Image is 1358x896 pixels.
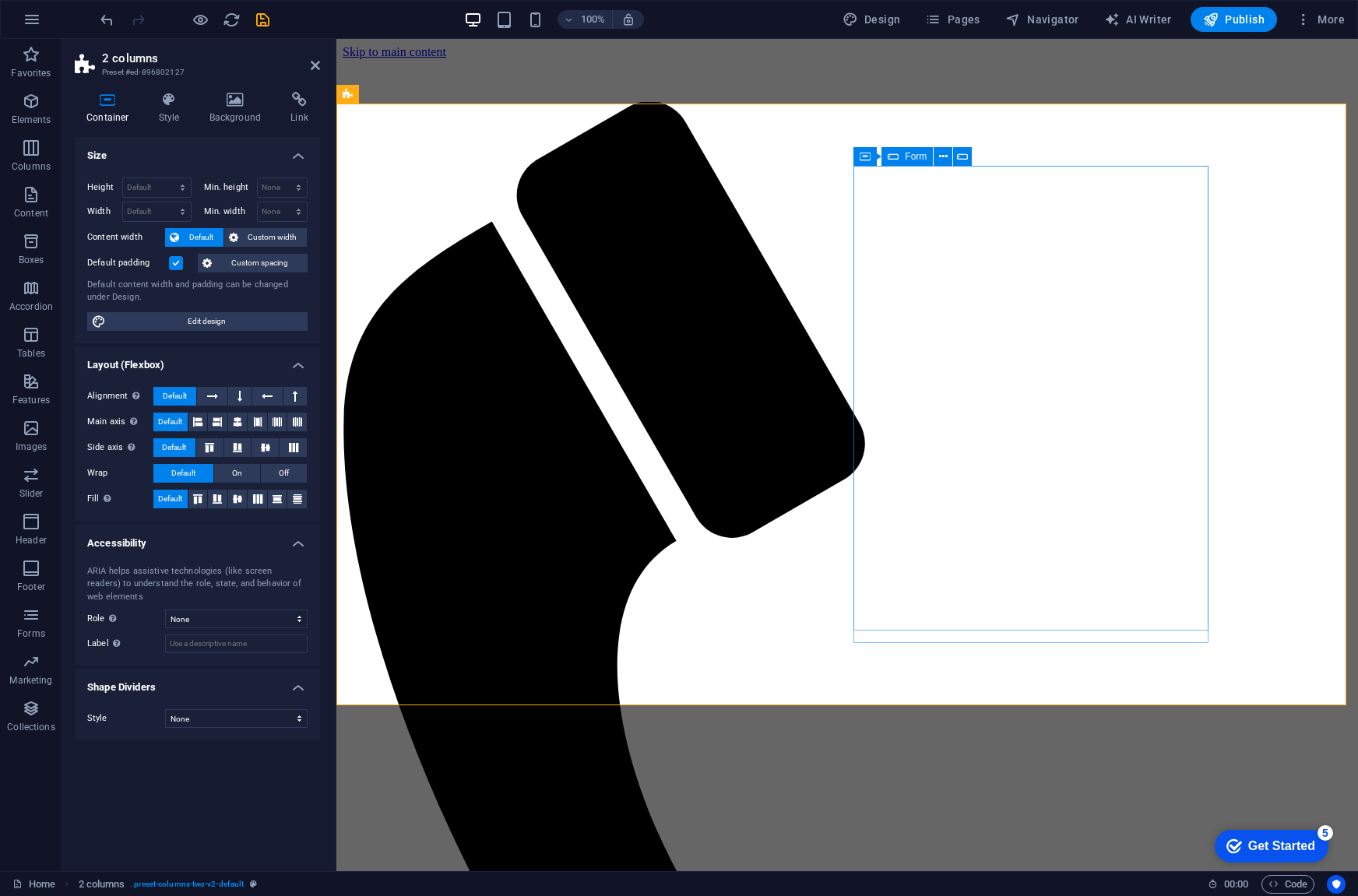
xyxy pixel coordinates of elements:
[12,875,55,894] a: Click to cancel selection. Double-click to open Pages
[165,228,223,247] button: Default
[87,254,169,272] label: Default padding
[75,92,147,125] h4: Container
[16,534,47,546] p: Header
[163,387,187,406] span: Default
[254,11,272,29] i: Save (Ctrl+S)
[1005,12,1079,27] span: Navigator
[9,300,53,313] p: Accordion
[98,11,116,29] i: Undo: Change attach CSV (Ctrl+Z)
[153,438,195,457] button: Default
[19,487,44,500] p: Slider
[153,464,213,483] button: Default
[836,7,907,32] div: Design (Ctrl+Alt+Y)
[214,464,260,483] button: On
[102,65,289,79] h3: Preset #ed-896802127
[87,490,153,508] label: Fill
[905,152,927,161] span: Form
[253,10,272,29] button: save
[836,7,907,32] button: Design
[12,394,50,406] p: Features
[14,207,48,220] p: Content
[171,464,195,483] span: Default
[198,92,280,125] h4: Background
[75,346,320,374] h4: Layout (Flexbox)
[1203,12,1265,27] span: Publish
[87,387,153,406] label: Alignment
[87,713,107,723] span: Style
[1224,875,1248,894] span: 00 00
[153,490,188,508] button: Default
[75,669,320,697] h4: Shape Dividers
[102,51,320,65] h2: 2 columns
[87,634,165,653] label: Label
[1098,7,1178,32] button: AI Writer
[204,183,257,191] label: Min. height
[87,279,308,304] div: Default content width and padding can be changed under Design.
[97,10,116,29] button: undo
[46,17,113,31] div: Get Started
[87,312,308,331] button: Edit design
[1296,12,1345,27] span: More
[279,464,289,483] span: Off
[843,12,901,27] span: Design
[222,10,241,29] button: reload
[87,565,308,604] div: ARIA helps assistive technologies (like screen readers) to understand the role, state, and behavi...
[1268,875,1307,894] span: Code
[184,228,219,247] span: Default
[87,228,165,247] label: Content width
[162,438,186,457] span: Default
[17,627,45,640] p: Forms
[75,525,320,553] h4: Accessibility
[158,490,182,508] span: Default
[224,228,308,247] button: Custom width
[223,11,241,29] i: Reload page
[198,254,308,272] button: Custom spacing
[9,674,52,687] p: Marketing
[232,464,242,483] span: On
[153,413,188,431] button: Default
[999,7,1085,32] button: Navigator
[87,183,122,191] label: Height
[17,581,45,593] p: Footer
[919,7,986,32] button: Pages
[11,67,51,79] p: Favorites
[131,875,244,894] span: . preset-columns-two-v2-default
[87,207,122,216] label: Width
[115,3,131,19] div: 5
[158,413,182,431] span: Default
[16,441,47,453] p: Images
[279,92,320,125] h4: Link
[7,721,55,733] p: Collections
[19,254,44,266] p: Boxes
[1327,875,1346,894] button: Usercentrics
[243,228,303,247] span: Custom width
[87,438,153,457] label: Side axis
[87,413,153,431] label: Main axis
[6,6,110,19] a: Skip to main content
[87,610,121,628] span: Role
[925,12,980,27] span: Pages
[75,137,320,165] h4: Size
[153,387,196,406] button: Default
[1289,7,1351,32] button: More
[621,12,635,26] i: On resize automatically adjust zoom level to fit chosen device.
[12,8,126,40] div: Get Started 5 items remaining, 0% complete
[79,875,125,894] span: Click to select. Double-click to edit
[165,634,308,653] input: Use a descriptive name
[216,254,303,272] span: Custom spacing
[581,10,606,29] h6: 100%
[250,880,257,888] i: This element is a customizable preset
[87,464,153,483] label: Wrap
[1235,878,1237,890] span: :
[1261,875,1314,894] button: Code
[79,875,258,894] nav: breadcrumb
[558,10,613,29] button: 100%
[1208,875,1249,894] h6: Session time
[17,347,45,360] p: Tables
[204,207,257,216] label: Min. width
[261,464,307,483] button: Off
[111,312,303,331] span: Edit design
[147,92,198,125] h4: Style
[12,114,51,126] p: Elements
[12,160,51,173] p: Columns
